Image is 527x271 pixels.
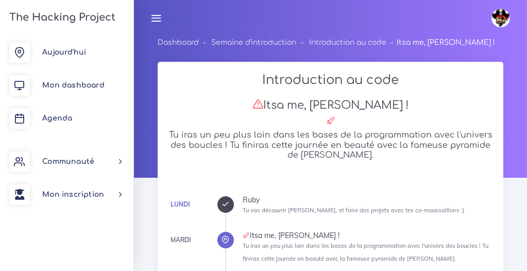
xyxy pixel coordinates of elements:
[158,39,199,46] a: Dashboard
[171,234,191,246] div: Mardi
[42,191,104,198] span: Mon inscription
[243,232,492,239] div: Itsa me, [PERSON_NAME] !
[171,200,190,208] a: Lundi
[42,48,86,56] span: Aujourd'hui
[243,207,465,214] small: Tu vas découvrir [PERSON_NAME], et faire des projets avec tes co-moussaillons :)
[42,158,94,165] span: Communauté
[168,73,492,88] h2: Introduction au code
[309,39,386,46] a: Introduction au code
[386,36,495,49] li: Itsa me, [PERSON_NAME] !
[243,196,492,204] div: Ruby
[211,39,296,46] a: Semaine d'introduction
[243,232,250,239] i: Projet à rendre ce jour-là
[243,242,488,262] small: Tu iras un peu plus loin dans les bases de la programmation avec l'univers des boucles ! Tu finir...
[42,114,72,122] span: Agenda
[42,81,105,89] span: Mon dashboard
[491,9,510,27] img: avatar
[6,12,115,23] h3: The Hacking Project
[168,130,492,160] h5: Tu iras un peu plus loin dans les bases de la programmation avec l'univers des boucles ! Tu finir...
[326,116,335,125] i: Projet à rendre ce jour-là
[168,98,492,112] h3: Itsa me, [PERSON_NAME] !
[252,98,263,109] i: Attention : nous n'avons pas encore reçu ton projet aujourd'hui. N'oublie pas de le soumettre en ...
[487,3,518,33] a: avatar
